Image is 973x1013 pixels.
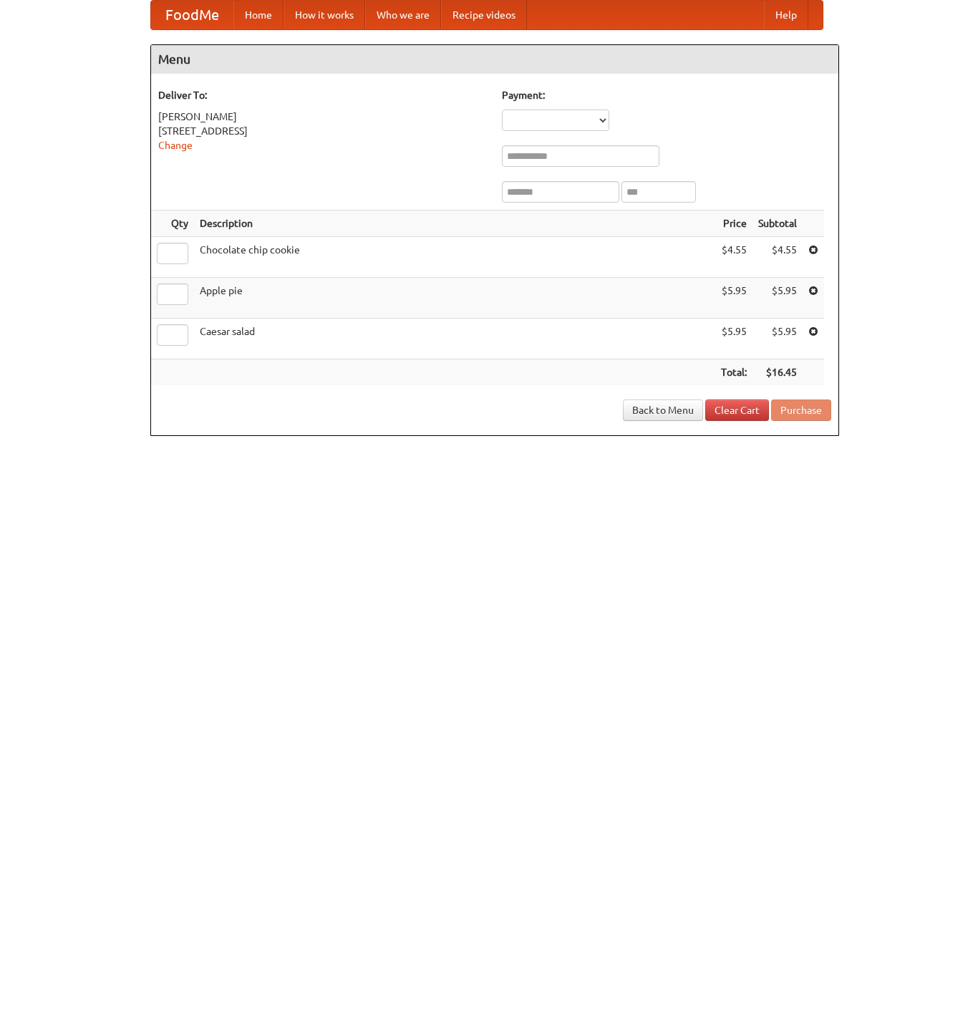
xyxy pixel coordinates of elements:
[705,399,769,421] a: Clear Cart
[715,210,752,237] th: Price
[715,237,752,278] td: $4.55
[752,359,803,386] th: $16.45
[752,237,803,278] td: $4.55
[752,210,803,237] th: Subtotal
[158,88,488,102] h5: Deliver To:
[158,124,488,138] div: [STREET_ADDRESS]
[151,1,233,29] a: FoodMe
[623,399,703,421] a: Back to Menu
[752,278,803,319] td: $5.95
[284,1,365,29] a: How it works
[502,88,831,102] h5: Payment:
[365,1,441,29] a: Who we are
[194,278,715,319] td: Apple pie
[158,110,488,124] div: [PERSON_NAME]
[194,319,715,359] td: Caesar salad
[194,210,715,237] th: Description
[715,278,752,319] td: $5.95
[151,210,194,237] th: Qty
[158,140,193,151] a: Change
[151,45,838,74] h4: Menu
[441,1,527,29] a: Recipe videos
[715,359,752,386] th: Total:
[233,1,284,29] a: Home
[752,319,803,359] td: $5.95
[764,1,808,29] a: Help
[771,399,831,421] button: Purchase
[715,319,752,359] td: $5.95
[194,237,715,278] td: Chocolate chip cookie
